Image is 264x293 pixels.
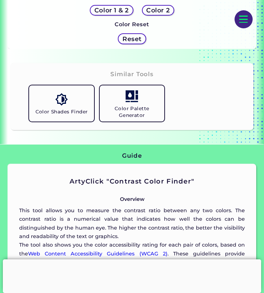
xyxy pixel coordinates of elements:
a: Color Shades Finder [26,83,97,124]
img: icon_color_shades.svg [55,93,68,106]
p: Overview [19,195,244,203]
a: Color Palette Generator [97,83,167,124]
h5: Color 1 & 2 [94,7,129,13]
h5: Color Shades Finder [35,108,88,115]
h5: Color Palette Generator [103,105,161,119]
h5: Reset [122,36,142,42]
p: The tool also shows you the color accessibility rating for each pair of colors, based on the . Th... [19,241,244,284]
h5: Color 2 [146,7,170,13]
img: icon_col_pal_col.svg [126,90,138,102]
h3: Similar Tools [110,70,154,79]
iframe: Advertisement [3,259,261,291]
h2: ArtyClick "Contrast Color Finder" [19,177,244,186]
strong: Color Reset [115,21,149,28]
h3: Guide [122,152,142,160]
a: Web Content Accessibility Guidelines (WCAG 2) [28,250,167,257]
p: This tool allows you to measure the contrast ratio between any two colors. The contrast ratio is ... [19,206,244,241]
